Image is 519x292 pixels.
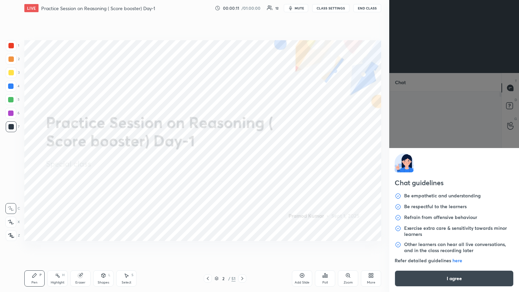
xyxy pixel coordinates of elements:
[98,281,109,284] div: Shapes
[5,94,20,105] div: 5
[62,273,65,277] div: H
[220,276,227,281] div: 2
[404,193,481,199] p: Be empathetic and understanding
[6,67,20,78] div: 3
[231,275,236,282] div: 51
[75,281,85,284] div: Eraser
[404,241,514,253] p: Other learners can hear all live conversations, and in the class recording later
[404,203,467,210] p: Be respectful to the learners
[5,203,20,214] div: C
[31,281,38,284] div: Pen
[6,121,20,132] div: 7
[5,108,20,119] div: 6
[404,214,477,221] p: Refrain from offensive behaviour
[228,276,230,281] div: /
[6,54,20,65] div: 2
[395,270,514,287] button: I agree
[122,281,131,284] div: Select
[344,281,353,284] div: Zoom
[6,230,20,241] div: Z
[353,4,381,12] button: End Class
[395,178,514,189] h2: Chat guidelines
[131,273,133,277] div: S
[452,257,462,264] a: here
[41,5,155,11] h4: Practice Session on Reasoning ( Score booster) Day-1
[295,281,310,284] div: Add Slide
[51,281,65,284] div: Highlight
[367,281,375,284] div: More
[6,40,19,51] div: 1
[5,81,20,92] div: 4
[284,4,308,12] button: mute
[312,4,349,12] button: CLASS SETTINGS
[395,258,514,264] p: Refer detailed guidelines
[275,6,278,10] div: 12
[40,273,42,277] div: P
[322,281,328,284] div: Poll
[5,217,20,227] div: X
[295,6,304,10] span: mute
[404,225,514,237] p: Exercise extra care & sensitivity towards minor learners
[108,273,110,277] div: L
[24,4,39,12] div: LIVE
